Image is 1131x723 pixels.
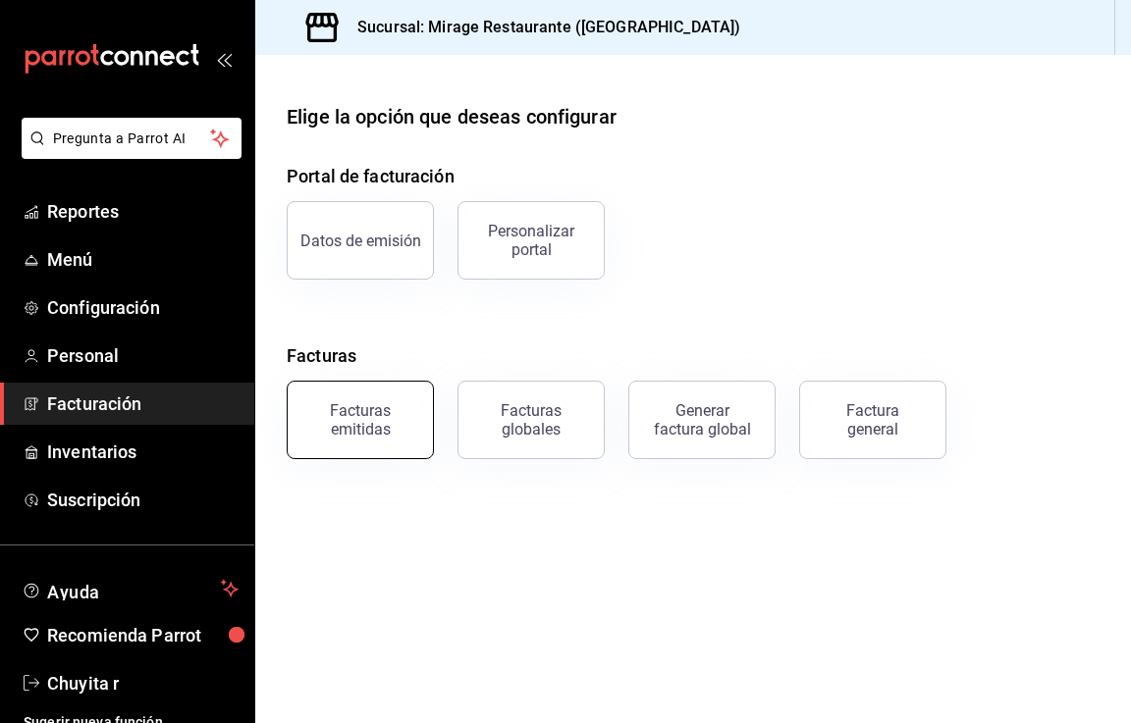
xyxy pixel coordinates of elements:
[653,401,751,439] div: Generar factura global
[14,142,242,163] a: Pregunta a Parrot AI
[458,381,605,459] button: Facturas globales
[47,670,239,697] span: Chuyita r
[47,342,239,369] span: Personal
[47,390,239,417] span: Facturación
[22,118,242,159] button: Pregunta a Parrot AI
[287,102,617,131] div: Elige la opción que deseas configurar
[824,401,922,439] div: Factura general
[470,222,592,259] div: Personalizar portal
[342,16,740,39] h3: Sucursal: Mirage Restaurante ([GEOGRAPHIC_DATA])
[47,487,239,513] span: Suscripción
[47,246,239,273] span: Menú
[47,577,213,600] span: Ayuda
[53,129,211,149] span: Pregunta a Parrot AI
[47,622,239,648] span: Recomienda Parrot
[47,198,239,225] span: Reportes
[470,401,592,439] div: Facturas globales
[628,381,776,459] button: Generar factura global
[287,381,434,459] button: Facturas emitidas
[216,51,232,67] button: open_drawer_menu
[287,163,1100,189] h4: Portal de facturación
[799,381,946,459] button: Factura general
[287,201,434,280] button: Datos de emisión
[47,294,239,321] span: Configuración
[47,439,239,465] span: Inventarios
[287,342,1100,369] h4: Facturas
[300,232,421,250] div: Datos de emisión
[458,201,605,280] button: Personalizar portal
[299,401,421,439] div: Facturas emitidas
